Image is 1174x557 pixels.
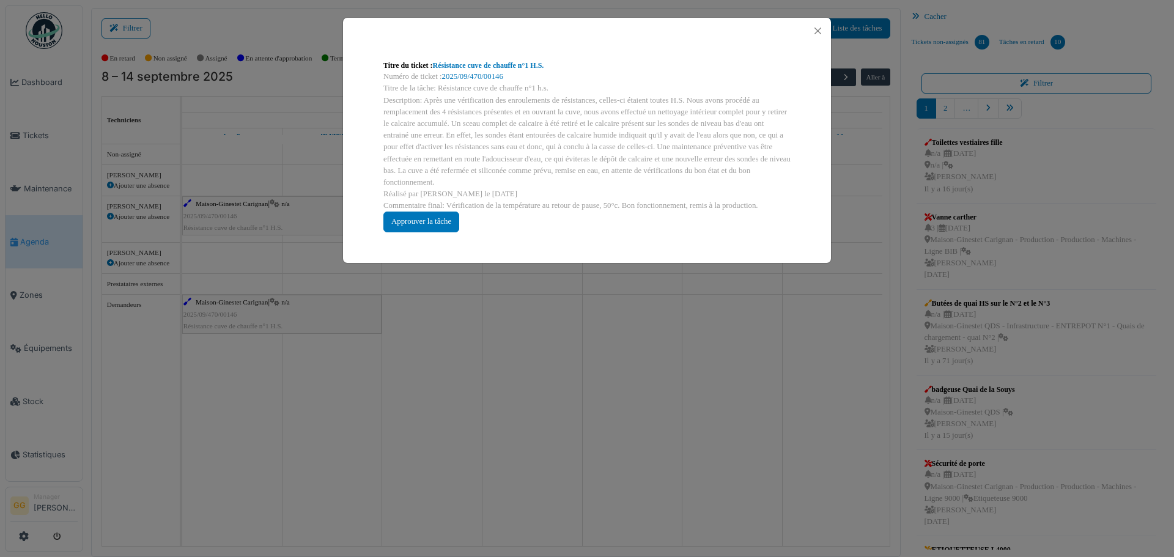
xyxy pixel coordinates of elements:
div: Titre du ticket : [383,60,791,71]
button: Close [810,23,826,39]
div: Numéro de ticket : [383,71,791,83]
a: Résistance cuve de chauffe n°1 H.S. [433,61,544,70]
div: Réalisé par [PERSON_NAME] le [DATE] [383,188,791,200]
div: Description: Après une vérification des enroulements de résistances, celles-ci étaient toutes H.S... [383,95,791,189]
div: Commentaire final: Vérification de la température au retour de pause, 50°c. Bon fonctionnement, r... [383,200,791,212]
a: 2025/09/470/00146 [442,72,503,81]
div: Titre de la tâche: Résistance cuve de chauffe n°1 h.s. [383,83,791,94]
div: Approuver la tâche [383,212,459,232]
